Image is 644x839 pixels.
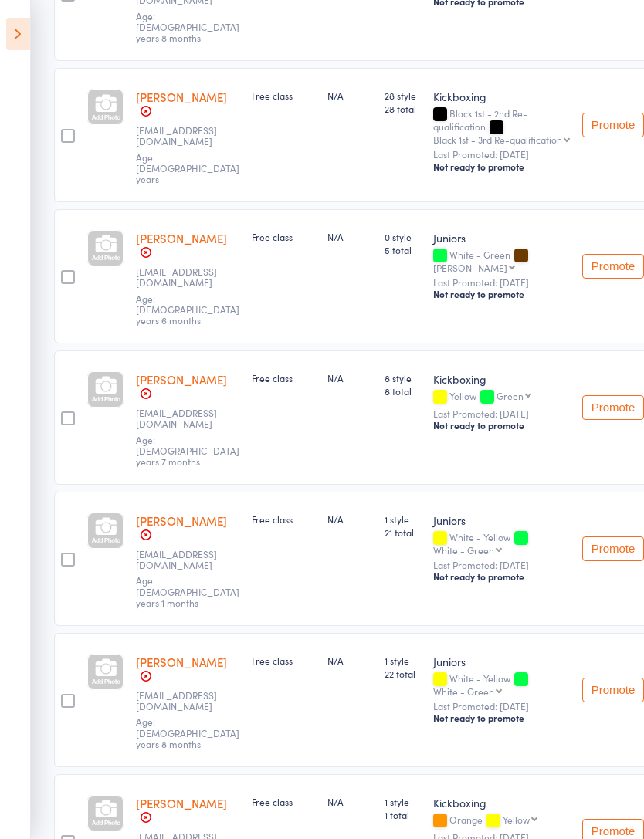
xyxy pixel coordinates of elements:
[503,814,530,824] div: Yellow
[385,371,421,384] span: 8 style
[433,108,570,144] div: Black 1st - 2nd Re-qualification
[433,712,570,724] div: Not ready to promote
[385,795,421,808] span: 1 style
[136,292,239,327] span: Age: [DEMOGRAPHIC_DATA] years 6 months
[433,701,570,712] small: Last Promoted: [DATE]
[433,249,570,272] div: White - Green
[136,433,239,469] span: Age: [DEMOGRAPHIC_DATA] years 7 months
[385,526,421,539] span: 21 total
[136,266,236,289] small: charlotte.cottrell14@gmail.com
[582,113,644,137] button: Promote
[136,549,236,571] small: Simplest07@gmail.com
[385,513,421,526] span: 1 style
[433,277,570,288] small: Last Promoted: [DATE]
[433,408,570,419] small: Last Promoted: [DATE]
[327,371,372,384] div: N/A
[136,408,236,430] small: Sujatatimilsina2015@gmail.com
[385,89,421,102] span: 28 style
[433,513,570,528] div: Juniors
[433,134,562,144] div: Black 1st - 3rd Re-qualification
[252,371,293,384] span: Free class
[252,795,293,808] span: Free class
[433,89,570,104] div: Kickboxing
[327,795,372,808] div: N/A
[327,513,372,526] div: N/A
[433,161,570,173] div: Not ready to promote
[433,795,570,810] div: Kickboxing
[136,371,227,387] a: [PERSON_NAME]
[433,814,570,827] div: Orange
[433,560,570,570] small: Last Promoted: [DATE]
[327,230,372,243] div: N/A
[136,9,239,45] span: Age: [DEMOGRAPHIC_DATA] years 8 months
[136,513,227,529] a: [PERSON_NAME]
[136,125,236,147] small: lucyb09@live.co.uk
[385,654,421,667] span: 1 style
[433,686,494,696] div: White - Green
[385,230,421,243] span: 0 style
[582,678,644,702] button: Promote
[136,690,236,712] small: Simplest07@gmail.com
[136,654,227,670] a: [PERSON_NAME]
[433,149,570,160] small: Last Promoted: [DATE]
[136,89,227,105] a: [PERSON_NAME]
[433,532,570,555] div: White - Yellow
[136,230,227,246] a: [PERSON_NAME]
[433,419,570,431] div: Not ready to promote
[327,89,372,102] div: N/A
[433,262,507,272] div: [PERSON_NAME]
[252,230,293,243] span: Free class
[433,371,570,387] div: Kickboxing
[327,654,372,667] div: N/A
[433,391,570,404] div: Yellow
[136,715,239,750] span: Age: [DEMOGRAPHIC_DATA] years 8 months
[433,654,570,669] div: Juniors
[497,391,524,401] div: Green
[433,673,570,696] div: White - Yellow
[385,808,421,821] span: 1 total
[385,243,421,256] span: 5 total
[136,151,239,186] span: Age: [DEMOGRAPHIC_DATA] years
[582,254,644,279] button: Promote
[582,536,644,561] button: Promote
[136,795,227,811] a: [PERSON_NAME]
[252,654,293,667] span: Free class
[433,230,570,245] div: Juniors
[385,384,421,398] span: 8 total
[136,573,239,609] span: Age: [DEMOGRAPHIC_DATA] years 1 months
[433,570,570,583] div: Not ready to promote
[385,667,421,680] span: 22 total
[433,545,494,555] div: White - Green
[252,513,293,526] span: Free class
[385,102,421,115] span: 28 total
[252,89,293,102] span: Free class
[433,288,570,300] div: Not ready to promote
[582,395,644,420] button: Promote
